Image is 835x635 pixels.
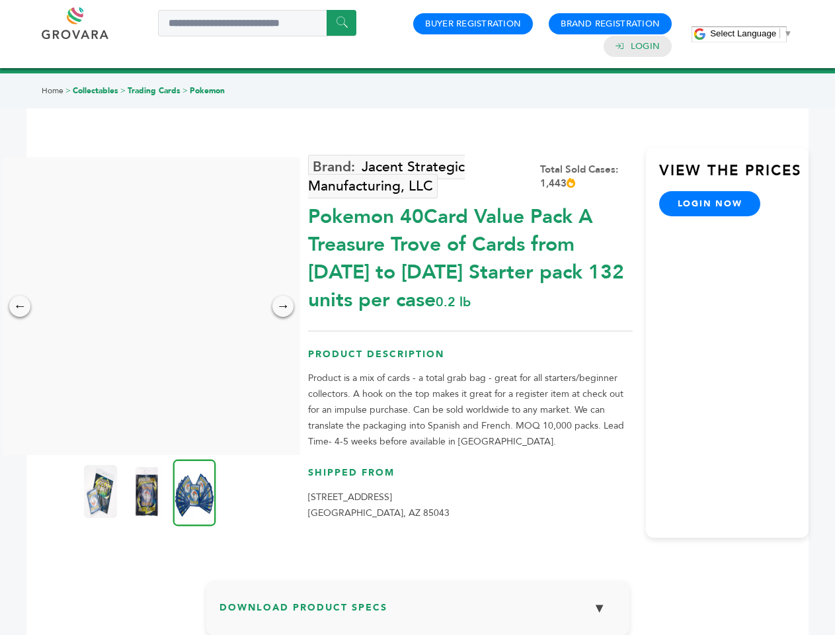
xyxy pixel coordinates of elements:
[561,18,660,30] a: Brand Registration
[190,85,225,96] a: Pokemon
[120,85,126,96] span: >
[130,465,163,518] img: Pokemon 40-Card Value Pack – A Treasure Trove of Cards from 1996 to 2024 - Starter pack! 132 unit...
[308,370,633,450] p: Product is a mix of cards - a total grab bag - great for all starters/beginner collectors. A hook...
[65,85,71,96] span: >
[42,85,63,96] a: Home
[783,28,792,38] span: ▼
[779,28,780,38] span: ​
[219,594,616,632] h3: Download Product Specs
[583,594,616,622] button: ▼
[631,40,660,52] a: Login
[436,293,471,311] span: 0.2 lb
[182,85,188,96] span: >
[272,296,294,317] div: →
[308,348,633,371] h3: Product Description
[710,28,776,38] span: Select Language
[308,466,633,489] h3: Shipped From
[710,28,792,38] a: Select Language​
[84,465,117,518] img: Pokemon 40-Card Value Pack – A Treasure Trove of Cards from 1996 to 2024 - Starter pack! 132 unit...
[540,163,633,190] div: Total Sold Cases: 1,443
[659,191,761,216] a: login now
[659,161,809,191] h3: View the Prices
[308,489,633,521] p: [STREET_ADDRESS] [GEOGRAPHIC_DATA], AZ 85043
[9,296,30,317] div: ←
[173,459,216,526] img: Pokemon 40-Card Value Pack – A Treasure Trove of Cards from 1996 to 2024 - Starter pack! 132 unit...
[158,10,356,36] input: Search a product or brand...
[308,155,465,198] a: Jacent Strategic Manufacturing, LLC
[425,18,521,30] a: Buyer Registration
[73,85,118,96] a: Collectables
[128,85,180,96] a: Trading Cards
[308,196,633,314] div: Pokemon 40Card Value Pack A Treasure Trove of Cards from [DATE] to [DATE] Starter pack 132 units ...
